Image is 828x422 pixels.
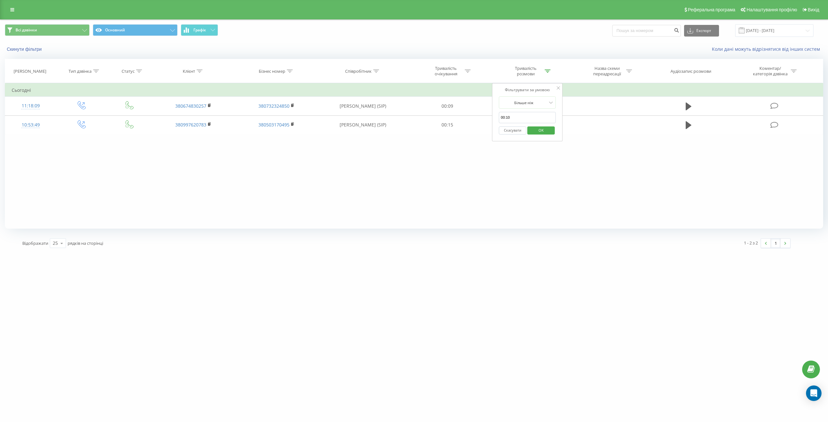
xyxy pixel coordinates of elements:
[684,25,719,37] button: Експорт
[408,97,487,115] td: 00:09
[5,46,45,52] button: Скинути фільтри
[744,240,758,246] div: 1 - 2 з 2
[259,69,285,74] div: Бізнес номер
[318,115,408,134] td: [PERSON_NAME] (SIP)
[771,239,780,248] a: 1
[12,119,50,131] div: 10:53:49
[14,69,46,74] div: [PERSON_NAME]
[746,7,797,12] span: Налаштування профілю
[527,126,555,135] button: OK
[712,46,823,52] a: Коли дані можуть відрізнятися вiд інших систем
[175,103,206,109] a: 380674830257
[318,97,408,115] td: [PERSON_NAME] (SIP)
[508,66,543,77] div: Тривалість розмови
[487,115,567,134] td: 00:39
[53,240,58,246] div: 25
[751,66,789,77] div: Коментар/категорія дзвінка
[183,69,195,74] div: Клієнт
[408,115,487,134] td: 00:15
[68,240,103,246] span: рядків на сторінці
[590,66,625,77] div: Назва схеми переадресації
[175,122,206,128] a: 380997620783
[612,25,681,37] input: Пошук за номером
[806,385,822,401] div: Open Intercom Messenger
[670,69,711,74] div: Аудіозапис розмови
[532,125,550,135] span: OK
[258,103,289,109] a: 380732324850
[688,7,735,12] span: Реферальна програма
[69,69,92,74] div: Тип дзвінка
[122,69,135,74] div: Статус
[808,7,819,12] span: Вихід
[499,112,556,123] input: 00:00
[487,97,567,115] td: 03:30
[12,100,50,112] div: 11:18:09
[345,69,372,74] div: Співробітник
[499,87,556,93] div: Фільтрувати за умовою
[16,27,37,33] span: Всі дзвінки
[193,28,206,32] span: Графік
[429,66,463,77] div: Тривалість очікування
[499,126,527,135] button: Скасувати
[5,84,823,97] td: Сьогодні
[258,122,289,128] a: 380503170495
[93,24,178,36] button: Основний
[5,24,90,36] button: Всі дзвінки
[181,24,218,36] button: Графік
[22,240,48,246] span: Відображати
